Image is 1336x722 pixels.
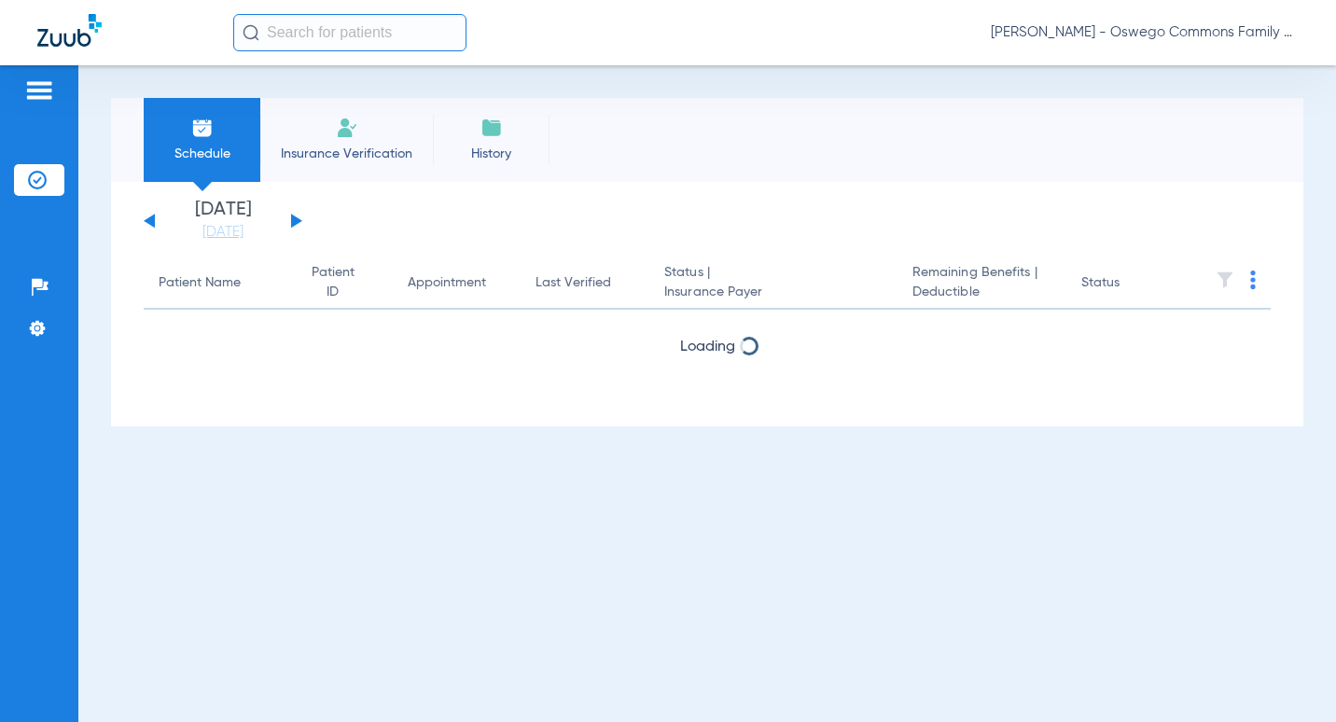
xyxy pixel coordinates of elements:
div: Patient ID [305,263,361,302]
div: Last Verified [536,273,611,293]
input: Search for patients [233,14,466,51]
div: Patient Name [159,273,275,293]
span: Loading [680,340,735,354]
img: Search Icon [243,24,259,41]
span: Schedule [158,145,246,163]
div: Appointment [408,273,486,293]
th: Remaining Benefits | [898,257,1066,310]
img: filter.svg [1216,271,1234,289]
th: Status [1066,257,1192,310]
div: Patient Name [159,273,241,293]
a: [DATE] [167,223,279,242]
img: Schedule [191,117,214,139]
li: [DATE] [167,201,279,242]
span: [PERSON_NAME] - Oswego Commons Family Dental [991,23,1299,42]
img: Manual Insurance Verification [336,117,358,139]
img: hamburger-icon [24,79,54,102]
img: group-dot-blue.svg [1250,271,1256,289]
img: Zuub Logo [37,14,102,47]
div: Patient ID [305,263,378,302]
th: Status | [649,257,898,310]
span: Insurance Verification [274,145,419,163]
div: Appointment [408,273,506,293]
div: Last Verified [536,273,634,293]
img: History [480,117,503,139]
span: Insurance Payer [664,283,883,302]
span: History [447,145,536,163]
span: Deductible [912,283,1051,302]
